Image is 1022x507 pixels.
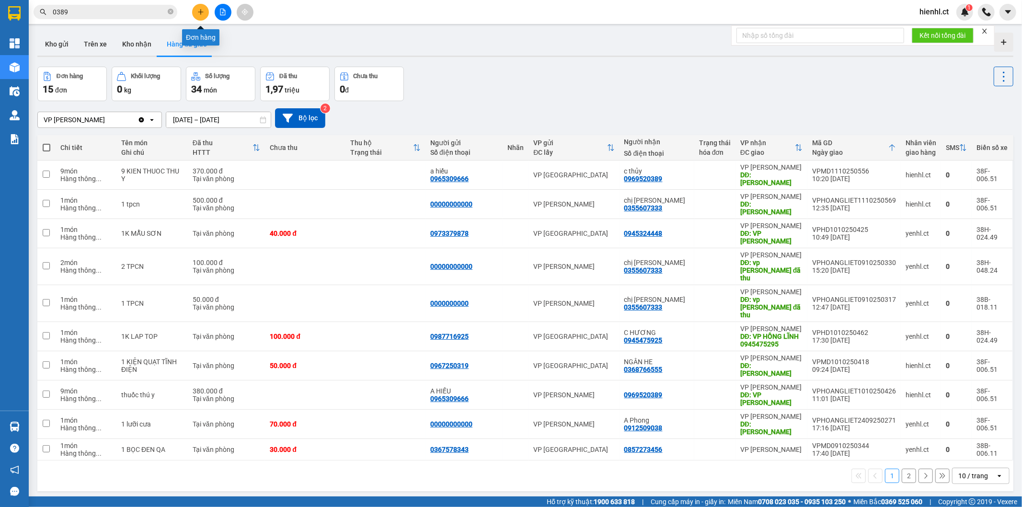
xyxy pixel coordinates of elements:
[121,200,183,208] div: 1 tpcn
[121,167,183,183] div: 9 KIEN THUOC THU Y
[148,116,156,124] svg: open
[191,83,202,95] span: 34
[193,420,260,428] div: Tại văn phòng
[96,303,102,311] span: ...
[881,498,922,506] strong: 0369 525 060
[624,416,689,424] div: A Phong
[624,204,663,212] div: 0355607333
[219,9,226,15] span: file-add
[121,420,183,428] div: 1 lưỡi cưa
[812,296,896,303] div: VPHOANGLIET0910250317
[12,69,167,85] b: GỬI : VP [PERSON_NAME]
[624,138,689,146] div: Người nhận
[812,204,896,212] div: 12:35 [DATE]
[121,358,183,373] div: 1 KIỆN QUẠT TĨNH ĐIỆN
[624,150,689,157] div: Số điện thoại
[60,449,112,457] div: Hàng thông thường
[60,196,112,204] div: 1 món
[430,175,469,183] div: 0965309666
[812,175,896,183] div: 10:20 [DATE]
[430,149,498,156] div: Số điện thoại
[193,167,260,175] div: 370.000 đ
[430,446,469,453] div: 0367578343
[193,175,260,183] div: Tại văn phòng
[285,86,299,94] span: triệu
[117,83,122,95] span: 0
[321,104,330,113] sup: 2
[96,366,102,373] span: ...
[96,395,102,403] span: ...
[812,226,896,233] div: VPHD1010250425
[60,424,112,432] div: Hàng thông thường
[740,354,803,362] div: VP [PERSON_NAME]
[193,387,260,395] div: 380.000 đ
[340,83,345,95] span: 0
[812,395,896,403] div: 11:01 [DATE]
[53,7,166,17] input: Tìm tên, số ĐT hoặc mã đơn
[735,135,807,161] th: Toggle SortBy
[902,469,916,483] button: 2
[260,67,330,101] button: Đã thu1,97 triệu
[812,387,896,395] div: VPHOANGLIET1010250426
[60,144,112,151] div: Chi tiết
[60,259,112,266] div: 2 món
[853,496,922,507] span: Miền Bắc
[941,135,972,161] th: Toggle SortBy
[534,139,607,147] div: VP gửi
[946,200,967,208] div: 0
[624,424,663,432] div: 0912509038
[624,167,689,175] div: c thủy
[812,329,896,336] div: VPHD1010250462
[60,395,112,403] div: Hàng thông thường
[996,472,1003,480] svg: open
[275,108,325,128] button: Bộ lọc
[1004,8,1012,16] span: caret-down
[812,167,896,175] div: VPMD1110250556
[60,329,112,336] div: 1 món
[699,139,731,147] div: Trạng thái
[121,333,183,340] div: 1K LAP TOP
[159,33,215,56] button: Hàng đã giao
[60,366,112,373] div: Hàng thông thường
[740,413,803,420] div: VP [PERSON_NAME]
[906,171,936,179] div: hienhl.ct
[37,67,107,101] button: Đơn hàng15đơn
[193,333,260,340] div: Tại văn phòng
[624,196,689,204] div: chị tuyết
[168,8,173,17] span: close-circle
[946,144,959,151] div: SMS
[345,86,349,94] span: đ
[182,29,219,46] div: Đơn hàng
[193,266,260,274] div: Tại văn phòng
[740,391,803,406] div: DĐ: VP HỒNG LĨNH
[534,420,615,428] div: VP [PERSON_NAME]
[10,465,19,474] span: notification
[807,135,901,161] th: Toggle SortBy
[270,420,340,428] div: 70.000 đ
[354,73,378,80] div: Chưa thu
[90,23,401,35] li: Cổ Đạm, xã [GEOGRAPHIC_DATA], [GEOGRAPHIC_DATA]
[906,446,936,453] div: yenhl.ct
[534,230,615,237] div: VP [GEOGRAPHIC_DATA]
[121,230,183,237] div: 1K MẪU SƠN
[906,200,936,208] div: hienhl.ct
[10,110,20,120] img: warehouse-icon
[76,33,115,56] button: Trên xe
[976,416,1008,432] div: 38F-006.51
[740,230,803,245] div: DĐ: VP HỒNG LĨNH
[624,366,663,373] div: 0368766555
[976,442,1008,457] div: 38B-006.11
[906,149,936,156] div: giao hàng
[740,163,803,171] div: VP [PERSON_NAME]
[193,296,260,303] div: 50.000 đ
[430,333,469,340] div: 0987716925
[624,296,689,303] div: chị tuyết
[60,204,112,212] div: Hàng thông thường
[534,333,615,340] div: VP [GEOGRAPHIC_DATA]
[241,9,248,15] span: aim
[946,230,967,237] div: 0
[215,4,231,21] button: file-add
[624,358,689,366] div: NGÂN HE
[812,303,896,311] div: 12:47 [DATE]
[740,296,803,319] div: DĐ: vp Hoàng Liệt đã thu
